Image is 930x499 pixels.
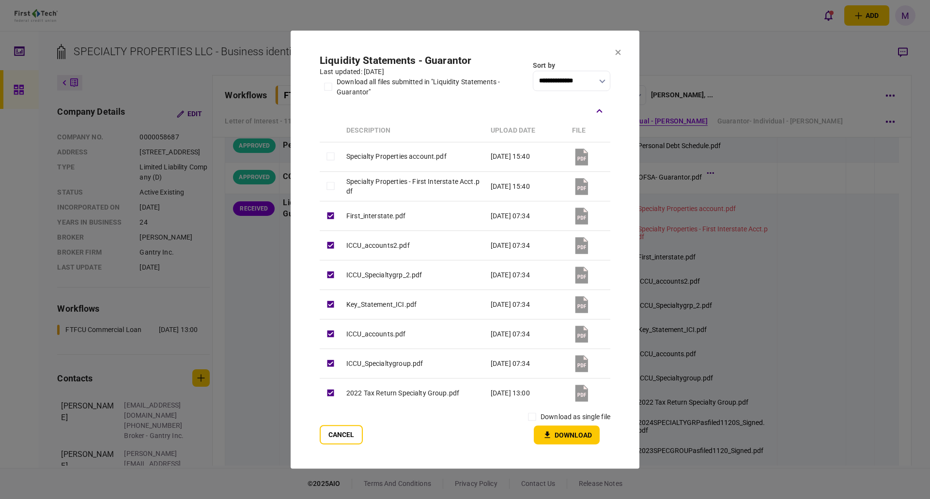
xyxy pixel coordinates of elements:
[320,425,363,444] button: Cancel
[320,67,528,77] div: last updated: [DATE]
[533,60,610,71] div: Sort by
[486,378,567,408] td: [DATE] 13:00
[341,201,486,230] td: First_interstate.pdf
[486,171,567,201] td: [DATE] 15:40
[567,120,610,142] th: file
[341,171,486,201] td: Specialty Properties - First Interstate Acct.pdf
[486,319,567,348] td: [DATE] 07:34
[486,201,567,230] td: [DATE] 07:34
[341,120,486,142] th: Description
[341,378,486,408] td: 2022 Tax Return Specialty Group.pdf
[341,348,486,378] td: ICCU_Specialtygroup.pdf
[341,230,486,260] td: ICCU_accounts2.pdf
[534,425,600,444] button: Download
[341,319,486,348] td: ICCU_accounts.pdf
[486,260,567,289] td: [DATE] 07:34
[486,348,567,378] td: [DATE] 07:34
[341,142,486,171] td: Specialty Properties account.pdf
[486,142,567,171] td: [DATE] 15:40
[486,289,567,319] td: [DATE] 07:34
[337,77,528,97] div: download all files submitted in "Liquidity Statements - Guarantor"
[320,55,528,67] h2: Liquidity Statements - Guarantor
[341,289,486,319] td: Key_Statement_ICI.pdf
[541,412,610,422] label: download as single file
[341,260,486,289] td: ICCU_Specialtygrp_2.pdf
[486,230,567,260] td: [DATE] 07:34
[486,120,567,142] th: upload date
